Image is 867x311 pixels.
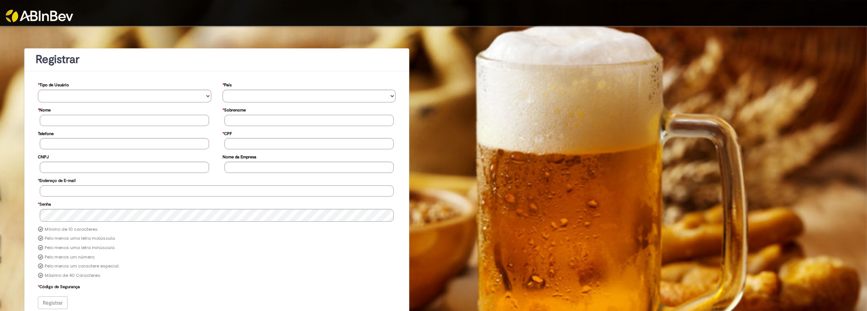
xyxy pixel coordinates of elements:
[38,281,80,291] label: Código de Segurança
[38,79,69,90] label: Tipo de Usuário
[45,227,98,233] label: Mínimo de 10 caracteres.
[38,198,51,209] label: Senha
[38,128,54,138] label: Telefone
[45,273,101,279] label: Máximo de 40 Caracteres.
[45,254,95,260] label: Pelo menos um número.
[6,10,73,22] img: ABInbev-white.png
[223,79,232,90] label: País
[45,263,119,269] label: Pelo menos um caractere especial.
[36,53,398,66] h1: Registrar
[38,104,51,115] label: Nome
[223,151,256,162] label: Nome da Empresa
[38,174,75,185] label: Endereço de E-mail
[38,151,49,162] label: CNPJ
[223,128,232,138] label: CPF
[223,104,246,115] label: Sobrenome
[45,245,115,251] label: Pelo menos uma letra minúscula.
[45,236,116,242] label: Pelo menos uma letra maiúscula.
